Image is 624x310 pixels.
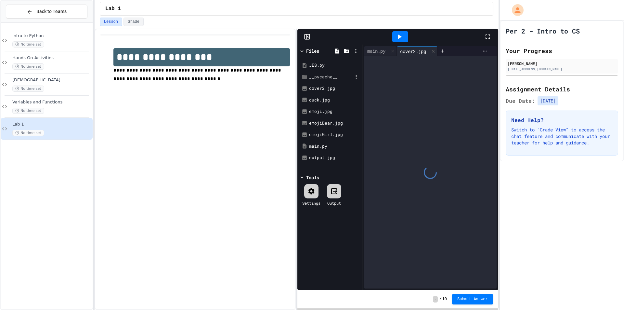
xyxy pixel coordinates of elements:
h2: Assignment Details [506,85,618,94]
span: / [439,297,441,302]
span: No time set [12,130,44,136]
span: No time set [12,41,44,47]
span: Lab 1 [12,122,91,127]
div: Tools [306,174,319,181]
div: [PERSON_NAME] [508,61,616,66]
div: cover2.jpg [397,48,429,55]
h2: Your Progress [506,46,618,55]
div: emoji.jpg [309,108,360,115]
div: main.py [364,47,389,54]
span: Lab 1 [105,5,121,13]
span: 10 [442,297,447,302]
h1: Per 2 - Intro to CS [506,26,580,35]
div: cover2.jpg [397,46,437,56]
div: emojiGirl.jpg [309,131,360,138]
div: cover2.jpg [309,85,360,92]
span: Intro to Python [12,33,91,39]
h3: Need Help? [511,116,613,124]
span: No time set [12,108,44,114]
div: [EMAIL_ADDRESS][DOMAIN_NAME] [508,67,616,72]
div: Settings [302,200,320,206]
span: - [433,296,438,303]
button: Submit Answer [452,294,493,304]
span: [DATE] [538,96,558,105]
span: Hands On Activities [12,55,91,61]
button: Back to Teams [6,5,87,19]
button: Lesson [100,18,122,26]
div: output.jpg [309,155,360,161]
button: Grade [123,18,144,26]
div: duck.jpg [309,97,360,103]
div: main.py [309,143,360,150]
p: Switch to "Grade View" to access the chat feature and communicate with your teacher for help and ... [511,127,613,146]
div: Output [327,200,341,206]
div: Files [306,47,319,54]
div: My Account [505,3,525,18]
span: Back to Teams [36,8,67,15]
div: emojiBear.jpg [309,120,360,127]
div: __pycache__ [309,74,353,80]
span: Variables and Functions [12,100,91,105]
div: main.py [364,46,397,56]
div: JES.py [309,62,360,69]
span: Submit Answer [457,297,488,302]
span: No time set [12,63,44,70]
span: [DEMOGRAPHIC_DATA] [12,77,91,83]
span: No time set [12,86,44,92]
span: Due Date: [506,97,535,105]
